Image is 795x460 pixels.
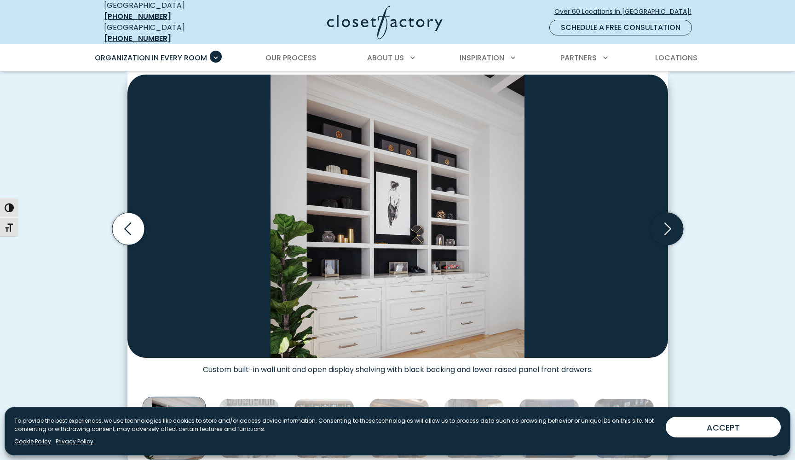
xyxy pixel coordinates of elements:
a: Privacy Policy [56,437,93,446]
button: Previous slide [109,209,148,249]
img: Floor-to-ceiling blue wall unit with brass rail ladder, open shelving [594,398,654,459]
img: Closet Factory Logo [327,6,443,39]
img: Grand library wall with built-in bookshelves and rolling ladder [294,398,354,459]
img: Custom wood wall unit with built-in lighting, open display shelving, and lower closed cabinetry [369,398,429,459]
span: Partners [560,52,597,63]
a: [PHONE_NUMBER] [104,33,171,44]
a: Over 60 Locations in [GEOGRAPHIC_DATA]! [554,4,699,20]
span: Organization in Every Room [95,52,207,63]
img: Contemporary built-in with white shelving and black backing and marble countertop [142,396,206,460]
a: Schedule a Free Consultation [549,20,692,35]
span: Locations [655,52,697,63]
nav: Primary Menu [88,45,707,71]
a: [PHONE_NUMBER] [104,11,171,22]
span: Over 60 Locations in [GEOGRAPHIC_DATA]! [554,7,699,17]
span: About Us [367,52,404,63]
button: Next slide [647,209,687,249]
button: ACCEPT [666,417,781,437]
img: Dark wood built-in cabinetry with upper and lower storage [444,398,504,459]
p: To provide the best experiences, we use technologies like cookies to store and/or access device i... [14,417,658,433]
img: Elegant navy blue built-in cabinetry with glass doors and open shelving [519,398,579,459]
div: [GEOGRAPHIC_DATA] [104,22,237,44]
span: Our Process [265,52,317,63]
a: Cookie Policy [14,437,51,446]
figcaption: Custom built-in wall unit and open display shelving with black backing and lower raised panel fro... [127,358,668,374]
img: Modern wall-to-wall shelving with grid layout and integrated art display [219,398,279,459]
img: Contemporary built-in with white shelving and black backing and marble countertop [127,75,668,358]
span: Inspiration [460,52,504,63]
